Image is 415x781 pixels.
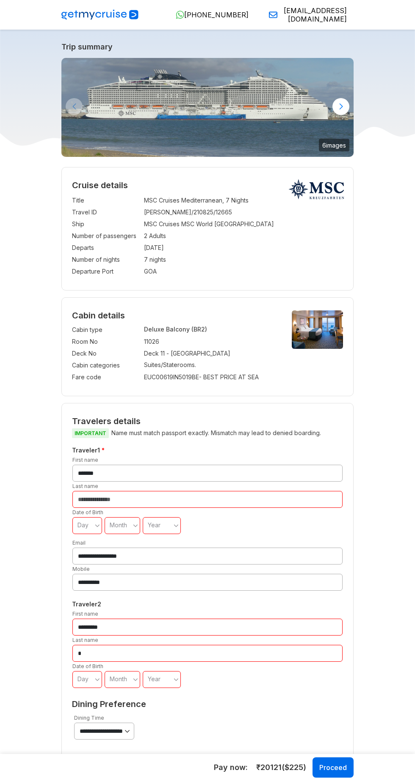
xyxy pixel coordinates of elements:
span: Month [110,521,127,529]
label: Last name [72,483,98,489]
td: Ship [72,218,140,230]
td: Fare code [72,371,140,383]
span: Year [148,675,160,682]
a: Trip summary [61,42,354,51]
td: : [140,254,144,266]
label: Date of Birth [72,663,103,669]
img: WhatsApp [176,11,184,19]
button: Proceed [313,757,354,778]
td: : [140,336,144,348]
td: Deck 11 - [GEOGRAPHIC_DATA] [144,348,277,359]
td: Cabin type [72,324,140,336]
h2: Dining Preference [72,699,343,709]
td: Cabin categories [72,359,140,371]
svg: angle down [133,675,138,684]
td: Number of passengers [72,230,140,242]
td: Deck No [72,348,140,359]
label: First name [72,611,98,617]
small: 6 images [319,139,349,151]
td: : [140,266,144,277]
span: Day [77,521,89,529]
td: : [140,195,144,206]
h2: Payment details [72,753,238,763]
td: GOA [144,266,343,277]
td: : [140,348,144,359]
td: : [140,206,144,218]
span: [EMAIL_ADDRESS][DOMAIN_NAME] [281,6,347,23]
td: Departs [72,242,140,254]
h4: Cabin details [72,310,343,321]
p: Suites/Staterooms. [144,361,277,368]
label: Date of Birth [72,509,103,515]
span: Day [77,675,89,682]
img: MSC_World_Europa_La_Rochelle.jpg [61,58,354,157]
svg: angle down [95,521,100,530]
svg: angle down [95,675,100,684]
img: Email [269,11,277,19]
label: First name [72,457,98,463]
td: : [140,359,144,371]
td: Room No [72,336,140,348]
h2: Cruise details [72,180,343,190]
label: Email [72,540,86,546]
td: Travel ID [72,206,140,218]
div: EUC00619IN5019BE - BEST PRICE AT SEA [144,373,277,381]
td: : [140,371,144,383]
a: [EMAIL_ADDRESS][DOMAIN_NAME] [262,6,347,23]
td: : [140,324,144,336]
td: MSC Cruises Mediterranean, 7 Nights [144,195,343,206]
h5: Traveler 2 [70,599,345,609]
span: ₹ 20121 ($ 225 ) [256,762,306,773]
p: Name must match passport exactly. Mismatch may lead to denied boarding. [72,428,343,438]
label: Dining Time [74,715,104,721]
td: Number of nights [72,254,140,266]
a: [PHONE_NUMBER] [169,11,249,19]
span: [PHONE_NUMBER] [184,11,249,19]
td: 7 nights [144,254,343,266]
svg: angle down [133,521,138,530]
td: Departure Port [72,266,140,277]
td: : [140,242,144,254]
td: [DATE] [144,242,343,254]
label: Last name [72,637,98,643]
span: Month [110,675,127,682]
td: 2 Adults [144,230,343,242]
h5: Traveler 1 [70,445,345,455]
td: : [140,230,144,242]
td: : [140,218,144,230]
td: 11026 [144,336,277,348]
span: (BR2) [191,326,207,333]
p: Deluxe Balcony [144,326,277,333]
svg: angle down [174,521,179,530]
label: Mobile [72,566,90,572]
span: IMPORTANT [72,428,109,438]
td: Title [72,195,140,206]
h5: Pay now: [214,762,248,773]
td: [PERSON_NAME]/210825/12665 [144,206,343,218]
svg: angle down [174,675,179,684]
h2: Travelers details [72,416,343,426]
td: MSC Cruises MSC World [GEOGRAPHIC_DATA] [144,218,343,230]
span: Year [148,521,160,529]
